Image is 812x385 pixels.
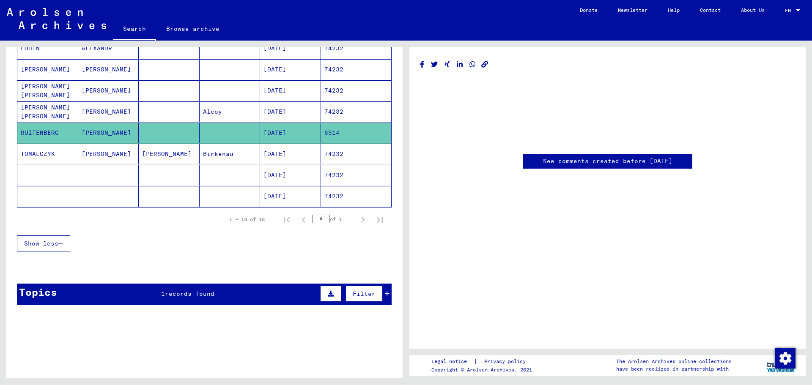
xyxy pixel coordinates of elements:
[543,157,672,166] a: See comments created before [DATE]
[113,19,156,41] a: Search
[260,186,321,207] mat-cell: [DATE]
[78,101,139,122] mat-cell: [PERSON_NAME]
[17,101,78,122] mat-cell: [PERSON_NAME] [PERSON_NAME]
[78,59,139,80] mat-cell: [PERSON_NAME]
[321,101,392,122] mat-cell: 74232
[7,8,106,29] img: Arolsen_neg.svg
[229,216,265,223] div: 1 – 18 of 18
[431,366,536,374] p: Copyright © Arolsen Archives, 2021
[431,357,474,366] a: Legal notice
[295,211,312,228] button: Previous page
[321,144,392,164] mat-cell: 74232
[139,144,200,164] mat-cell: [PERSON_NAME]
[78,80,139,101] mat-cell: [PERSON_NAME]
[431,357,536,366] div: |
[477,357,536,366] a: Privacy policy
[616,365,732,373] p: have been realized in partnership with
[312,215,354,223] div: of 1
[17,80,78,101] mat-cell: [PERSON_NAME] [PERSON_NAME]
[321,186,392,207] mat-cell: 74232
[260,38,321,59] mat-cell: [DATE]
[260,144,321,164] mat-cell: [DATE]
[321,123,392,143] mat-cell: 6514
[430,59,439,70] button: Share on Twitter
[78,123,139,143] mat-cell: [PERSON_NAME]
[371,211,388,228] button: Last page
[418,59,427,70] button: Share on Facebook
[17,235,70,251] button: Show less
[17,38,78,59] mat-cell: LOHIN
[785,8,794,14] span: EN
[455,59,464,70] button: Share on LinkedIn
[260,165,321,186] mat-cell: [DATE]
[200,144,261,164] mat-cell: Birkenau
[443,59,452,70] button: Share on Xing
[17,59,78,80] mat-cell: [PERSON_NAME]
[278,211,295,228] button: First page
[200,101,261,122] mat-cell: Alcoy
[78,144,139,164] mat-cell: [PERSON_NAME]
[321,59,392,80] mat-cell: 74232
[156,19,230,39] a: Browse archive
[17,144,78,164] mat-cell: TOMALCZYK
[616,358,732,365] p: The Arolsen Archives online collections
[165,290,214,298] span: records found
[321,80,392,101] mat-cell: 74232
[17,123,78,143] mat-cell: RUITENBERG
[480,59,489,70] button: Copy link
[260,101,321,122] mat-cell: [DATE]
[78,38,139,59] mat-cell: ALEXANDR
[260,123,321,143] mat-cell: [DATE]
[775,348,796,369] img: Change consent
[346,286,383,302] button: Filter
[765,355,797,376] img: yv_logo.png
[260,59,321,80] mat-cell: [DATE]
[260,80,321,101] mat-cell: [DATE]
[468,59,477,70] button: Share on WhatsApp
[321,38,392,59] mat-cell: 74232
[354,211,371,228] button: Next page
[321,165,392,186] mat-cell: 74232
[353,290,376,298] span: Filter
[19,284,57,300] div: Topics
[24,240,58,247] span: Show less
[161,290,165,298] span: 1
